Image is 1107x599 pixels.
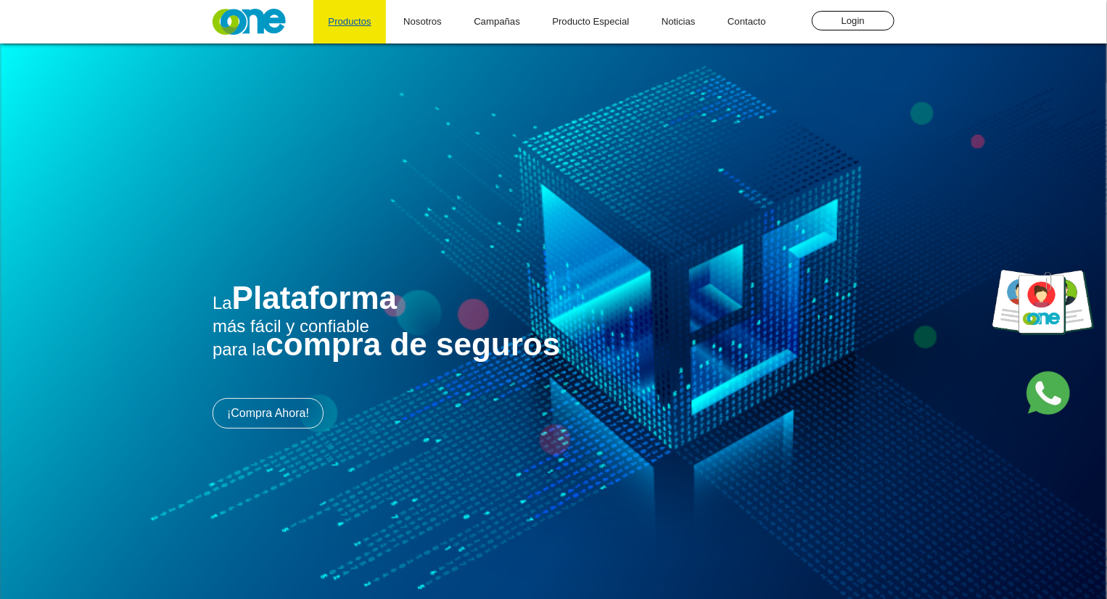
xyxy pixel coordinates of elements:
[213,316,369,359] span: más fácil y confiable para la
[266,326,560,362] span: compra de seguros
[1026,371,1070,415] img: whatsapp.png;jsessionid=6Il1zKVljMmUtTj6Z0FBL5yX06YP9NSBqo1Cyfb-.win-j02kef3o2cq
[213,398,324,429] a: ¡Compra Ahora!
[213,293,232,313] span: La
[992,270,1094,335] img: oneprofessional.png;jsessionid=6Il1zKVljMmUtTj6Z0FBL5yX06YP9NSBqo1Cyfb-.win-j02kef3o2cq
[213,287,894,357] h1: ‍
[232,280,397,315] span: Plataforma
[812,11,894,30] input: Login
